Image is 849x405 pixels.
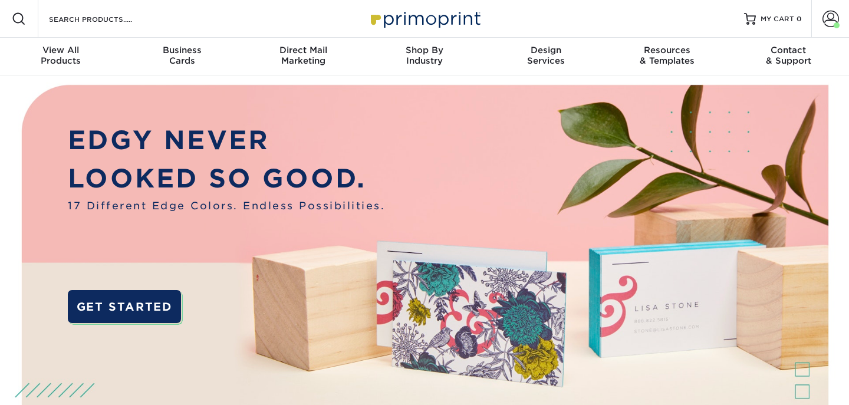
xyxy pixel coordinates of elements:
[242,45,364,55] span: Direct Mail
[121,45,243,66] div: Cards
[728,45,849,55] span: Contact
[728,45,849,66] div: & Support
[121,45,243,55] span: Business
[242,38,364,75] a: Direct MailMarketing
[607,45,728,55] span: Resources
[68,160,385,198] p: LOOKED SO GOOD.
[68,121,385,160] p: EDGY NEVER
[485,45,607,66] div: Services
[68,198,385,213] span: 17 Different Edge Colors. Endless Possibilities.
[68,290,180,324] a: GET STARTED
[761,14,794,24] span: MY CART
[366,6,483,31] img: Primoprint
[48,12,163,26] input: SEARCH PRODUCTS.....
[364,45,485,66] div: Industry
[607,45,728,66] div: & Templates
[485,45,607,55] span: Design
[728,38,849,75] a: Contact& Support
[121,38,243,75] a: BusinessCards
[485,38,607,75] a: DesignServices
[797,15,802,23] span: 0
[607,38,728,75] a: Resources& Templates
[242,45,364,66] div: Marketing
[364,38,485,75] a: Shop ByIndustry
[364,45,485,55] span: Shop By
